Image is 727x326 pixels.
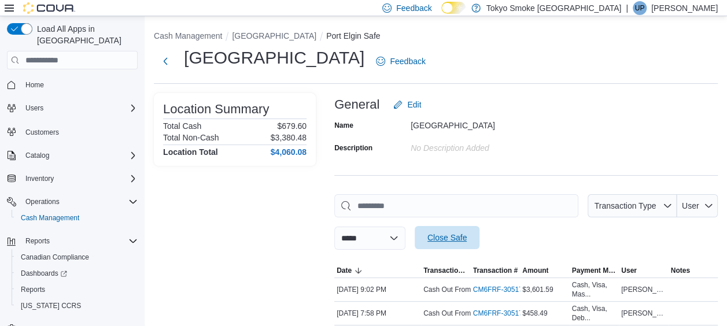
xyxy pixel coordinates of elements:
[21,125,64,139] a: Customers
[21,172,138,186] span: Inventory
[389,93,426,116] button: Edit
[2,194,142,210] button: Operations
[32,23,138,46] span: Load All Apps in [GEOGRAPHIC_DATA]
[21,172,58,186] button: Inventory
[572,304,617,323] div: Cash, Visa, Deb...
[411,139,566,153] div: No Description added
[415,226,479,249] button: Close Safe
[154,30,718,44] nav: An example of EuiBreadcrumbs
[16,250,94,264] a: Canadian Compliance
[2,171,142,187] button: Inventory
[371,50,430,73] a: Feedback
[12,298,142,314] button: [US_STATE] CCRS
[154,50,177,73] button: Next
[621,309,666,318] span: [PERSON_NAME]
[423,309,530,318] p: Cash Out From Drawer (Drawer 2)
[16,266,138,280] span: Dashboards
[326,31,380,40] button: Port Elgin Safe
[619,264,669,277] button: User
[2,76,142,93] button: Home
[21,195,138,209] span: Operations
[682,201,699,210] span: User
[184,46,364,69] h1: [GEOGRAPHIC_DATA]
[21,234,138,248] span: Reports
[396,2,431,14] span: Feedback
[16,299,86,313] a: [US_STATE] CCRS
[427,232,467,243] span: Close Safe
[572,280,617,299] div: Cash, Visa, Mas...
[16,250,138,264] span: Canadian Compliance
[12,210,142,226] button: Cash Management
[25,151,49,160] span: Catalog
[21,213,79,223] span: Cash Management
[25,103,43,113] span: Users
[12,265,142,281] a: Dashboards
[21,149,138,162] span: Catalog
[669,264,718,277] button: Notes
[334,98,379,112] h3: General
[25,80,44,90] span: Home
[21,301,81,310] span: [US_STATE] CCRS
[271,147,307,157] h4: $4,060.08
[588,194,677,217] button: Transaction Type
[334,121,353,130] label: Name
[163,121,201,131] h6: Total Cash
[677,194,718,217] button: User
[473,309,536,318] a: CM6FRF-305171External link
[407,99,421,110] span: Edit
[337,266,352,275] span: Date
[334,283,421,297] div: [DATE] 9:02 PM
[2,233,142,249] button: Reports
[473,285,536,294] a: CM6FRF-305176External link
[277,121,307,131] p: $679.60
[635,1,645,15] span: UP
[25,197,60,206] span: Operations
[271,133,307,142] p: $3,380.48
[163,102,269,116] h3: Location Summary
[390,55,425,67] span: Feedback
[334,264,421,277] button: Date
[16,283,138,297] span: Reports
[21,149,54,162] button: Catalog
[621,285,666,294] span: [PERSON_NAME]
[232,31,316,40] button: [GEOGRAPHIC_DATA]
[25,128,59,137] span: Customers
[570,264,619,277] button: Payment Methods
[572,266,617,275] span: Payment Methods
[334,194,578,217] input: This is a search bar. As you type, the results lower in the page will automatically filter.
[21,253,89,262] span: Canadian Compliance
[633,1,647,15] div: Unike Patel
[486,1,622,15] p: Tokyo Smoke [GEOGRAPHIC_DATA]
[154,31,222,40] button: Cash Management
[21,78,49,92] a: Home
[520,264,570,277] button: Amount
[21,269,67,278] span: Dashboards
[423,285,530,294] p: Cash Out From Drawer (Drawer 1)
[163,147,218,157] h4: Location Total
[21,101,138,115] span: Users
[25,174,54,183] span: Inventory
[334,306,421,320] div: [DATE] 7:58 PM
[12,249,142,265] button: Canadian Compliance
[25,236,50,246] span: Reports
[334,143,372,153] label: Description
[16,211,138,225] span: Cash Management
[651,1,718,15] p: [PERSON_NAME]
[2,147,142,164] button: Catalog
[21,285,45,294] span: Reports
[2,123,142,140] button: Customers
[21,101,48,115] button: Users
[471,264,521,277] button: Transaction #
[522,309,547,318] span: $458.49
[16,283,50,297] a: Reports
[473,266,518,275] span: Transaction #
[522,266,548,275] span: Amount
[411,116,566,130] div: [GEOGRAPHIC_DATA]
[16,266,72,280] a: Dashboards
[671,266,690,275] span: Notes
[522,285,553,294] span: $3,601.59
[441,2,466,14] input: Dark Mode
[595,201,656,210] span: Transaction Type
[163,133,219,142] h6: Total Non-Cash
[16,211,84,225] a: Cash Management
